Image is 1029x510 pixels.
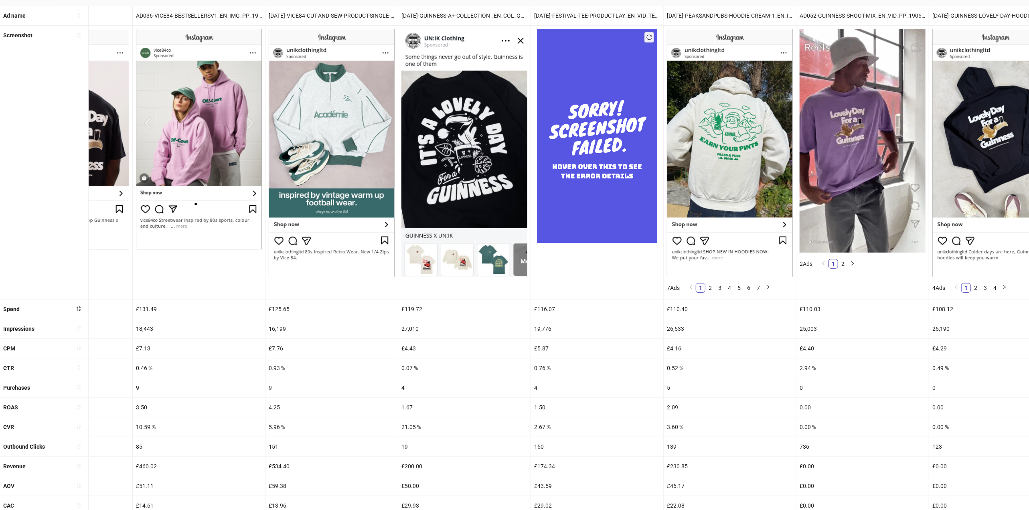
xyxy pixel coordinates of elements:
[265,6,398,25] div: [DATE]-VICE84-CUT-AND-SEW-PRODUCT-SINGLE-IMG-2_EN_IMG_CP_24092025_ALLG_CC_SC4_None_
[76,483,81,489] span: sort-ascending
[1000,283,1009,293] li: Next Page
[754,283,763,293] li: 7
[796,339,929,358] div: £4.40
[3,32,32,38] b: Screenshot
[838,259,848,269] li: 2
[763,283,773,293] button: right
[3,404,18,411] b: ROAS
[980,283,990,293] li: 3
[133,378,265,397] div: 9
[664,339,796,358] div: £4.16
[796,417,929,437] div: 0.00 %
[76,463,81,469] span: sort-ascending
[796,437,929,456] div: 736
[531,476,663,496] div: £43.59
[398,457,531,476] div: £200.00
[796,398,929,417] div: 0.00
[398,6,531,25] div: [DATE]-GUINNESS-A+-COLLECTION _EN_COL_GUINNESS_CP_22082026_ALLG_CC_SC3_None_RELAUNCHED_ – Copy 2
[3,443,45,450] b: Outbound Clicks
[848,259,857,269] button: right
[265,339,398,358] div: £7.76
[76,424,81,430] span: sort-ascending
[763,283,773,293] li: Next Page
[265,437,398,456] div: 151
[398,319,531,338] div: 27,010
[76,345,81,351] span: sort-ascending
[796,378,929,397] div: 0
[1002,285,1007,289] span: right
[133,417,265,437] div: 10.59 %
[696,283,705,293] li: 1
[800,29,926,253] img: Screenshot 120226632388970356
[531,319,663,338] div: 19,776
[744,283,753,292] a: 6
[664,476,796,496] div: £46.17
[664,6,796,25] div: [DATE]-PEAKSANDPUBS-HOODIE-CREAM-1_EN_IMG_PEAKSANDPUBS_CP_15092025_ALLG_CC_SC24_None__
[819,259,828,269] li: Previous Page
[76,365,81,370] span: sort-ascending
[133,319,265,338] div: 18,443
[954,285,959,289] span: left
[796,457,929,476] div: £0.00
[952,283,961,293] button: left
[689,285,693,289] span: left
[3,502,14,509] b: CAC
[269,29,395,276] img: Screenshot 120233127515570356
[76,405,81,410] span: sort-ascending
[796,358,929,378] div: 2.94 %
[646,34,652,40] span: reload
[3,385,30,391] b: Purchases
[725,283,734,292] a: 4
[952,283,961,293] li: Previous Page
[766,285,770,289] span: right
[265,417,398,437] div: 5.96 %
[76,326,81,331] span: sort-ascending
[715,283,725,293] li: 3
[667,29,793,276] img: Screenshot 120232708463230356
[398,300,531,319] div: £119.72
[735,283,743,292] a: 5
[664,437,796,456] div: 139
[133,358,265,378] div: 0.46 %
[821,261,826,266] span: left
[398,417,531,437] div: 21.05 %
[531,437,663,456] div: 150
[398,476,531,496] div: £50.00
[990,283,1000,293] li: 4
[531,358,663,378] div: 0.76 %
[265,300,398,319] div: £125.65
[971,283,980,292] a: 2
[133,339,265,358] div: £7.13
[667,285,680,291] span: 7 Ads
[398,437,531,456] div: 19
[744,283,754,293] li: 6
[848,259,857,269] li: Next Page
[265,398,398,417] div: 4.25
[734,283,744,293] li: 5
[76,385,81,390] span: sort-ascending
[3,424,14,430] b: CVR
[796,6,929,25] div: AD052-GUINNESS-SHOOT-MIX_EN_VID_PP_19062025_F_CC_SC13_None__
[796,319,929,338] div: 25,003
[696,283,705,292] a: 1
[686,283,696,293] li: Previous Page
[1000,283,1009,293] button: right
[828,259,838,269] li: 1
[796,300,929,319] div: £110.03
[76,13,81,18] span: sort-ascending
[991,283,999,292] a: 4
[265,476,398,496] div: £59.38
[796,476,929,496] div: £0.00
[3,365,14,371] b: CTR
[531,378,663,397] div: 4
[932,285,945,291] span: 4 Ads
[401,29,527,276] img: Screenshot 120231466847920356
[961,283,971,293] li: 1
[398,378,531,397] div: 4
[265,457,398,476] div: £534.40
[133,398,265,417] div: 3.50
[531,6,663,25] div: [DATE]-FESTIVAL-TEE-PRODUCT-LAY_EN_VID_TEES_CP_23072025_ALLG_CC_SC13_None__
[3,463,26,470] b: Revenue
[531,339,663,358] div: £5.87
[664,319,796,338] div: 26,533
